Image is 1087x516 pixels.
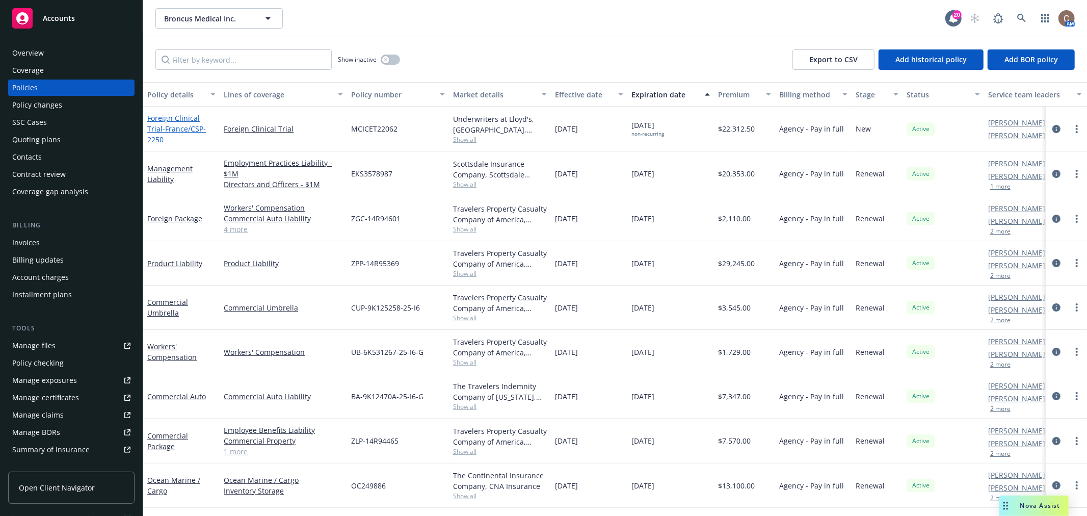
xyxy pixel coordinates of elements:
div: Policies [12,80,38,96]
span: Open Client Navigator [19,482,95,493]
span: $13,100.00 [718,480,755,491]
span: $22,312.50 [718,123,755,134]
span: BA-9K12470A-25-I6-G [351,391,423,402]
button: Market details [449,82,551,107]
a: [PERSON_NAME] [988,203,1045,214]
a: Ocean Marine / Cargo [147,475,200,496]
a: Inventory Storage [224,485,343,496]
img: photo [1058,10,1075,27]
span: [DATE] [555,480,578,491]
div: The Continental Insurance Company, CNA Insurance [453,470,547,492]
a: circleInformation [1050,301,1063,314]
span: OC249886 [351,480,386,491]
a: Employment Practices Liability - $1M [224,158,343,179]
button: Premium [714,82,775,107]
a: 4 more [224,224,343,235]
a: [PERSON_NAME] [988,425,1045,436]
a: [PERSON_NAME] [988,171,1045,182]
a: more [1071,301,1083,314]
a: Account charges [8,269,135,286]
span: Renewal [856,435,885,446]
span: Manage exposures [8,372,135,389]
a: Commercial Umbrella [147,297,188,318]
a: Directors and Officers - $1M [224,179,343,190]
span: Show all [453,180,547,189]
a: Commercial Auto Liability [224,213,343,224]
a: more [1071,346,1083,358]
span: Active [911,481,931,490]
a: Manage claims [8,407,135,423]
div: Contract review [12,166,66,183]
span: Active [911,303,931,312]
span: Renewal [856,213,885,224]
span: [DATE] [631,302,654,313]
span: Show all [453,314,547,322]
a: Policy changes [8,97,135,113]
div: Installment plans [12,287,72,303]
a: [PERSON_NAME] [988,380,1045,391]
span: [DATE] [555,391,578,402]
a: Start snowing [965,8,985,29]
a: circleInformation [1050,213,1063,225]
a: Coverage [8,62,135,79]
a: Commercial Auto Liability [224,391,343,402]
div: Underwriters at Lloyd's, [GEOGRAPHIC_DATA], [PERSON_NAME] of [GEOGRAPHIC_DATA], Clinical Trials I... [453,114,547,135]
a: Policy checking [8,355,135,371]
span: Nova Assist [1020,501,1061,510]
span: - France/CSP-2250 [147,124,206,144]
span: Agency - Pay in full [779,391,844,402]
a: Commercial Package [147,431,188,451]
span: $3,545.00 [718,302,751,313]
a: Contacts [8,149,135,165]
a: Workers' Compensation [147,342,197,362]
button: Billing method [775,82,852,107]
span: Active [911,214,931,223]
span: Accounts [43,14,75,22]
a: Report a Bug [988,8,1009,29]
button: 2 more [990,273,1011,279]
a: Quoting plans [8,132,135,148]
span: Agency - Pay in full [779,123,844,134]
button: Add historical policy [879,49,984,70]
button: 1 more [990,184,1011,190]
span: Show all [453,135,547,144]
span: Agency - Pay in full [779,302,844,313]
span: Active [911,347,931,356]
a: Foreign Clinical Trial [224,123,343,134]
button: Effective date [551,82,627,107]
div: Status [907,89,969,100]
div: Quoting plans [12,132,61,148]
a: Product Liability [147,259,202,268]
span: [DATE] [631,391,654,402]
span: $7,347.00 [718,391,751,402]
span: [DATE] [555,302,578,313]
a: more [1071,257,1083,269]
a: [PERSON_NAME] [988,130,1045,141]
div: SSC Cases [12,114,47,131]
span: Agency - Pay in full [779,435,844,446]
span: [DATE] [631,168,654,179]
a: Contract review [8,166,135,183]
a: [PERSON_NAME] [988,438,1045,449]
a: Policy AI ingestions [8,459,135,475]
span: [DATE] [555,168,578,179]
a: [PERSON_NAME] [988,304,1045,315]
a: more [1071,168,1083,180]
button: Nova Assist [999,496,1069,516]
span: Active [911,259,931,268]
span: ZGC-14R94601 [351,213,401,224]
a: Accounts [8,4,135,33]
div: Coverage gap analysis [12,184,88,200]
button: Status [903,82,984,107]
button: 2 more [990,406,1011,412]
a: circleInformation [1050,435,1063,447]
button: Add BOR policy [988,49,1075,70]
span: Renewal [856,302,885,313]
div: Lines of coverage [224,89,332,100]
span: Active [911,169,931,178]
a: Summary of insurance [8,442,135,458]
span: [DATE] [555,213,578,224]
a: Commercial Umbrella [224,302,343,313]
span: Add historical policy [895,55,967,64]
span: Renewal [856,347,885,357]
